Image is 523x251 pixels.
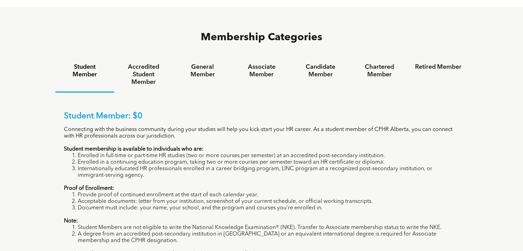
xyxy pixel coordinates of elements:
[238,63,285,78] h4: Associate Member
[297,63,344,78] h4: Candidate Member
[78,198,459,205] li: Acceptable documents: letter from your institution, screenshot of your current schedule, or offic...
[64,186,114,191] strong: Proof of Enrollment:
[78,231,459,244] li: A degree from an accredited post-secondary institution in [GEOGRAPHIC_DATA] or an equivalent inte...
[78,225,459,231] li: Student Members are not eligible to write the National Knowledge Examination® (NKE). Transfer to ...
[78,192,459,198] li: Provide proof of continued enrollment at the start of each calendar year.
[64,218,78,224] strong: Note:
[64,127,459,140] p: Connecting with the business community during your studies will help you kick-start your HR caree...
[415,63,461,71] h4: Retired Member
[64,111,459,121] p: Student Member: $0
[78,166,459,179] li: Internationally educated HR professionals enrolled in a career bridging program, LINC program at ...
[62,63,108,78] h4: Student Member
[78,153,459,159] li: Enrolled in full-time or part-time HR studies (two or more courses per semester) at an accredited...
[356,63,403,78] h4: Chartered Member
[78,159,459,166] li: Enrolled in a continuing education program, taking two or more courses per semester toward an HR ...
[64,146,204,152] strong: Student membership is available to individuals who are:
[120,63,167,86] h4: Accredited Student Member
[179,63,226,78] h4: General Member
[78,205,459,211] li: Document must include: your name, your school, and the program and courses you’re enrolled in.
[201,32,322,43] span: Membership Categories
